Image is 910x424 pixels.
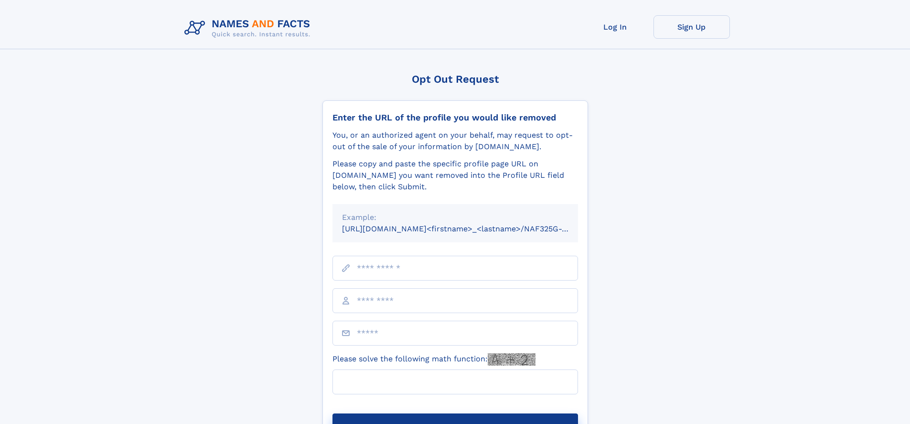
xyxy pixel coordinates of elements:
[342,212,568,223] div: Example:
[332,130,578,152] div: You, or an authorized agent on your behalf, may request to opt-out of the sale of your informatio...
[181,15,318,41] img: Logo Names and Facts
[322,73,588,85] div: Opt Out Request
[332,112,578,123] div: Enter the URL of the profile you would like removed
[577,15,653,39] a: Log In
[342,224,596,233] small: [URL][DOMAIN_NAME]<firstname>_<lastname>/NAF325G-xxxxxxxx
[332,158,578,193] div: Please copy and paste the specific profile page URL on [DOMAIN_NAME] you want removed into the Pr...
[332,353,535,366] label: Please solve the following math function:
[653,15,730,39] a: Sign Up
